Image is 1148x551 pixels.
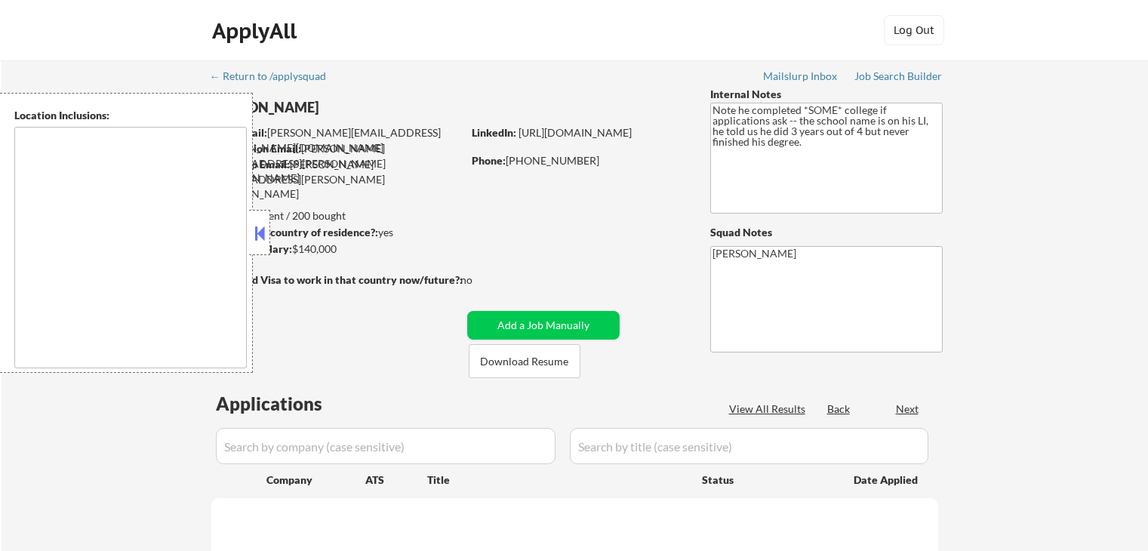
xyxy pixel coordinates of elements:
[460,272,503,288] div: no
[729,402,810,417] div: View All Results
[472,153,685,168] div: [PHONE_NUMBER]
[210,70,340,85] a: ← Return to /applysquad
[710,225,943,240] div: Squad Notes
[365,473,427,488] div: ATS
[266,473,365,488] div: Company
[702,466,832,493] div: Status
[212,141,462,186] div: [PERSON_NAME][EMAIL_ADDRESS][PERSON_NAME][DOMAIN_NAME]
[472,126,516,139] strong: LinkedIn:
[211,225,457,240] div: yes
[211,242,462,257] div: $140,000
[467,311,620,340] button: Add a Job Manually
[211,157,462,202] div: [PERSON_NAME][EMAIL_ADDRESS][PERSON_NAME][DOMAIN_NAME]
[472,154,506,167] strong: Phone:
[827,402,851,417] div: Back
[710,87,943,102] div: Internal Notes
[210,71,340,82] div: ← Return to /applysquad
[763,70,839,85] a: Mailslurp Inbox
[469,344,580,378] button: Download Resume
[211,273,463,286] strong: Will need Visa to work in that country now/future?:
[763,71,839,82] div: Mailslurp Inbox
[854,71,943,82] div: Job Search Builder
[519,126,632,139] a: [URL][DOMAIN_NAME]
[884,15,944,45] button: Log Out
[896,402,920,417] div: Next
[211,208,462,223] div: 80 sent / 200 bought
[216,428,556,464] input: Search by company (case sensitive)
[216,395,365,413] div: Applications
[211,226,378,239] strong: Can work in country of residence?:
[14,108,247,123] div: Location Inclusions:
[854,473,920,488] div: Date Applied
[212,18,301,44] div: ApplyAll
[212,125,462,155] div: [PERSON_NAME][EMAIL_ADDRESS][PERSON_NAME][DOMAIN_NAME]
[427,473,688,488] div: Title
[570,428,928,464] input: Search by title (case sensitive)
[211,98,522,117] div: [PERSON_NAME]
